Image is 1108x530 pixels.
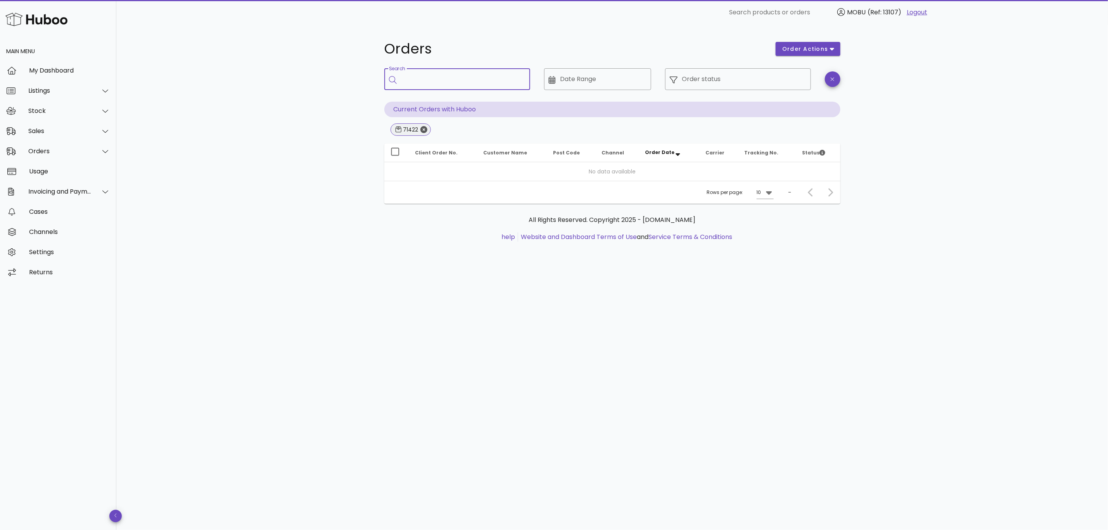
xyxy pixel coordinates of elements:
button: order actions [776,42,840,56]
div: Invoicing and Payments [28,188,92,195]
th: Order Date: Sorted descending. Activate to remove sorting. [639,144,699,162]
span: Client Order No. [415,149,458,156]
span: Customer Name [484,149,527,156]
div: Stock [28,107,92,114]
a: Service Terms & Conditions [648,232,732,241]
span: order actions [782,45,828,53]
th: Carrier [699,144,738,162]
div: Usage [29,168,110,175]
div: 10Rows per page: [757,186,774,199]
div: Listings [28,87,92,94]
a: Website and Dashboard Terms of Use [521,232,637,241]
th: Client Order No. [409,144,477,162]
button: Close [420,126,427,133]
div: 71422 [401,126,418,133]
th: Channel [595,144,639,162]
div: – [788,189,792,196]
div: Orders [28,147,92,155]
span: Carrier [705,149,724,156]
span: Post Code [553,149,580,156]
th: Customer Name [477,144,547,162]
div: Settings [29,248,110,256]
span: MOBU [847,8,866,17]
div: 10 [757,189,761,196]
p: All Rights Reserved. Copyright 2025 - [DOMAIN_NAME] [391,215,834,225]
h1: Orders [384,42,767,56]
div: Cases [29,208,110,215]
span: Order Date [645,149,674,156]
span: Tracking No. [745,149,779,156]
div: Sales [28,127,92,135]
th: Status [796,144,840,162]
span: Status [802,149,825,156]
div: My Dashboard [29,67,110,74]
div: Rows per page: [707,181,774,204]
p: Current Orders with Huboo [384,102,840,117]
div: Returns [29,268,110,276]
label: Search [389,66,405,72]
li: and [518,232,732,242]
div: Channels [29,228,110,236]
th: Tracking No. [738,144,796,162]
td: No data available [384,162,840,181]
a: Logout [907,8,927,17]
a: help [501,232,515,241]
th: Post Code [547,144,595,162]
span: (Ref: 13107) [868,8,901,17]
img: Huboo Logo [5,11,67,28]
span: Channel [602,149,624,156]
